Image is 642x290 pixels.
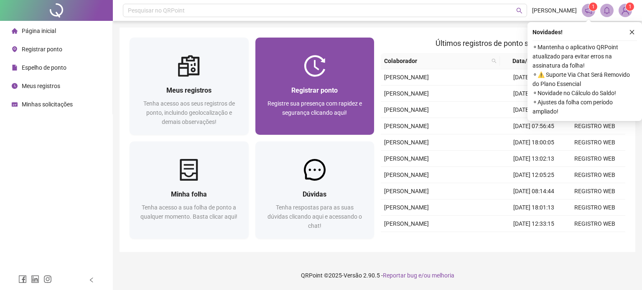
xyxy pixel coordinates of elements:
[22,64,66,71] span: Espelho de ponto
[384,56,488,66] span: Colaborador
[89,277,94,283] span: left
[564,199,625,216] td: REGISTRO WEB
[303,190,326,198] span: Dúvidas
[503,134,564,151] td: [DATE] 18:00:05
[564,183,625,199] td: REGISTRO WEB
[12,101,18,107] span: schedule
[384,188,429,194] span: [PERSON_NAME]
[532,6,577,15] span: [PERSON_NAME]
[585,7,592,14] span: notification
[503,199,564,216] td: [DATE] 18:01:13
[384,155,429,162] span: [PERSON_NAME]
[166,86,211,94] span: Meus registros
[436,39,571,48] span: Últimos registros de ponto sincronizados
[291,86,338,94] span: Registrar ponto
[22,83,60,89] span: Meus registros
[22,46,62,53] span: Registrar ponto
[12,83,18,89] span: clock-circle
[603,7,611,14] span: bell
[18,275,27,283] span: facebook
[532,28,563,37] span: Novidades !
[564,151,625,167] td: REGISTRO WEB
[629,29,635,35] span: close
[503,167,564,183] td: [DATE] 12:05:25
[503,183,564,199] td: [DATE] 08:14:44
[503,69,564,86] td: [DATE] 18:00:57
[130,141,249,239] a: Minha folhaTenha acesso a sua folha de ponto a qualquer momento. Basta clicar aqui!
[503,232,564,248] td: [DATE] 12:11:03
[564,134,625,151] td: REGISTRO WEB
[130,38,249,135] a: Meus registrosTenha acesso aos seus registros de ponto, incluindo geolocalização e demais observa...
[31,275,39,283] span: linkedin
[12,65,18,71] span: file
[503,86,564,102] td: [DATE] 12:58:03
[490,55,498,67] span: search
[22,28,56,34] span: Página inicial
[267,100,362,116] span: Registre sua presença com rapidez e segurança clicando aqui!
[384,139,429,146] span: [PERSON_NAME]
[564,232,625,248] td: REGISTRO WEB
[500,53,559,69] th: Data/Hora
[532,88,637,98] span: ⚬ Novidade no Cálculo do Saldo!
[503,56,549,66] span: Data/Hora
[143,100,235,125] span: Tenha acesso aos seus registros de ponto, incluindo geolocalização e demais observações!
[255,141,374,239] a: DúvidasTenha respostas para as suas dúvidas clicando aqui e acessando o chat!
[140,204,237,220] span: Tenha acesso a sua folha de ponto a qualquer momento. Basta clicar aqui!
[255,38,374,135] a: Registrar pontoRegistre sua presença com rapidez e segurança clicando aqui!
[12,46,18,52] span: environment
[503,216,564,232] td: [DATE] 12:33:15
[492,58,497,63] span: search
[384,123,429,129] span: [PERSON_NAME]
[344,272,362,279] span: Versão
[592,4,595,10] span: 1
[171,190,207,198] span: Minha folha
[12,28,18,34] span: home
[564,118,625,134] td: REGISTRO WEB
[384,106,429,113] span: [PERSON_NAME]
[267,204,362,229] span: Tenha respostas para as suas dúvidas clicando aqui e acessando o chat!
[589,3,597,11] sup: 1
[532,98,637,116] span: ⚬ Ajustes da folha com período ampliado!
[532,70,637,88] span: ⚬ ⚠️ Suporte Via Chat Será Removido do Plano Essencial
[384,171,429,178] span: [PERSON_NAME]
[384,74,429,81] span: [PERSON_NAME]
[113,261,642,290] footer: QRPoint © 2025 - 2.90.5 -
[564,216,625,232] td: REGISTRO WEB
[384,90,429,97] span: [PERSON_NAME]
[43,275,52,283] span: instagram
[503,151,564,167] td: [DATE] 13:02:13
[629,4,632,10] span: 1
[619,4,632,17] img: 93324
[384,220,429,227] span: [PERSON_NAME]
[516,8,522,14] span: search
[503,102,564,118] td: [DATE] 12:02:25
[22,101,73,108] span: Minhas solicitações
[503,118,564,134] td: [DATE] 07:56:45
[626,3,634,11] sup: Atualize o seu contato no menu Meus Dados
[532,43,637,70] span: ⚬ Mantenha o aplicativo QRPoint atualizado para evitar erros na assinatura da folha!
[384,204,429,211] span: [PERSON_NAME]
[564,167,625,183] td: REGISTRO WEB
[383,272,454,279] span: Reportar bug e/ou melhoria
